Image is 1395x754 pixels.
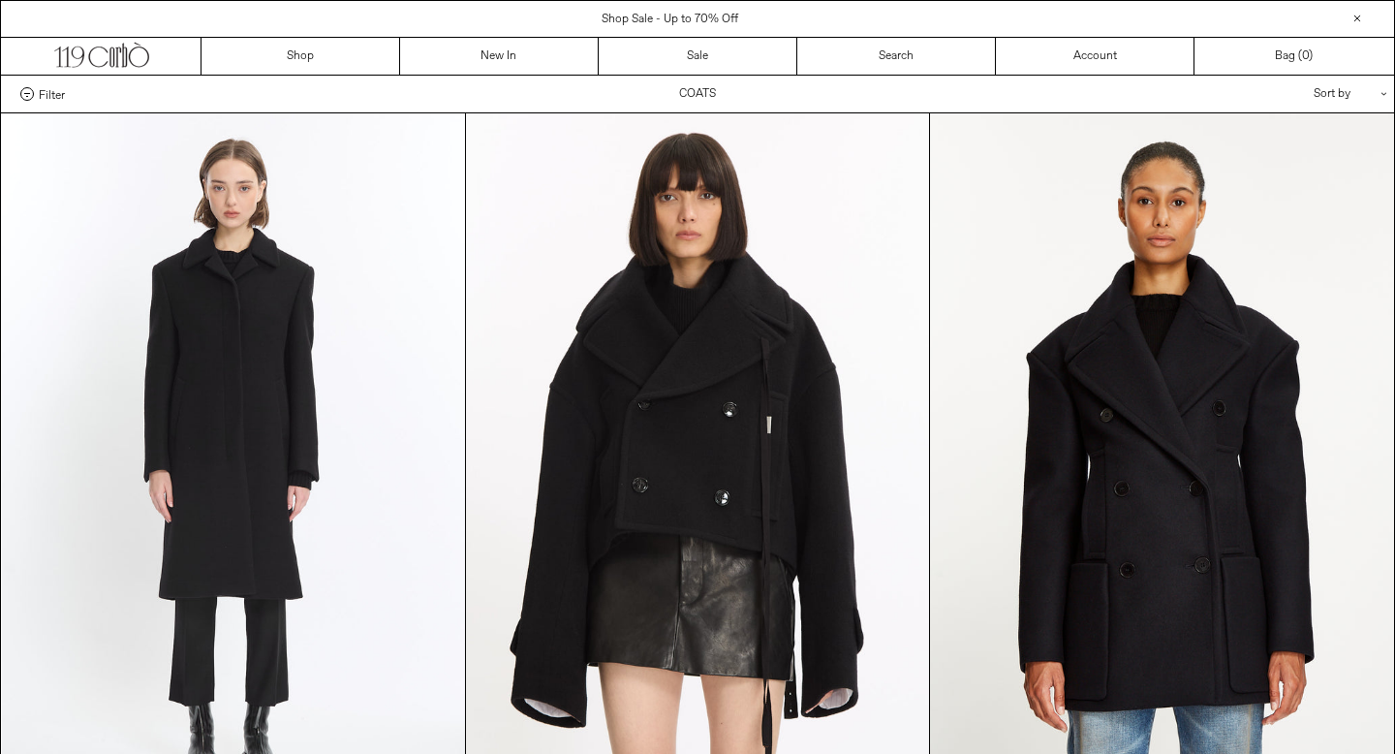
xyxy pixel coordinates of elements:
a: Bag () [1194,38,1393,75]
span: 0 [1302,48,1309,64]
a: Shop [201,38,400,75]
a: Shop Sale - Up to 70% Off [602,12,738,27]
span: ) [1302,47,1313,65]
a: Search [797,38,996,75]
span: Filter [39,87,65,101]
div: Sort by [1200,76,1375,112]
a: New In [400,38,599,75]
a: Sale [599,38,797,75]
a: Account [996,38,1194,75]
